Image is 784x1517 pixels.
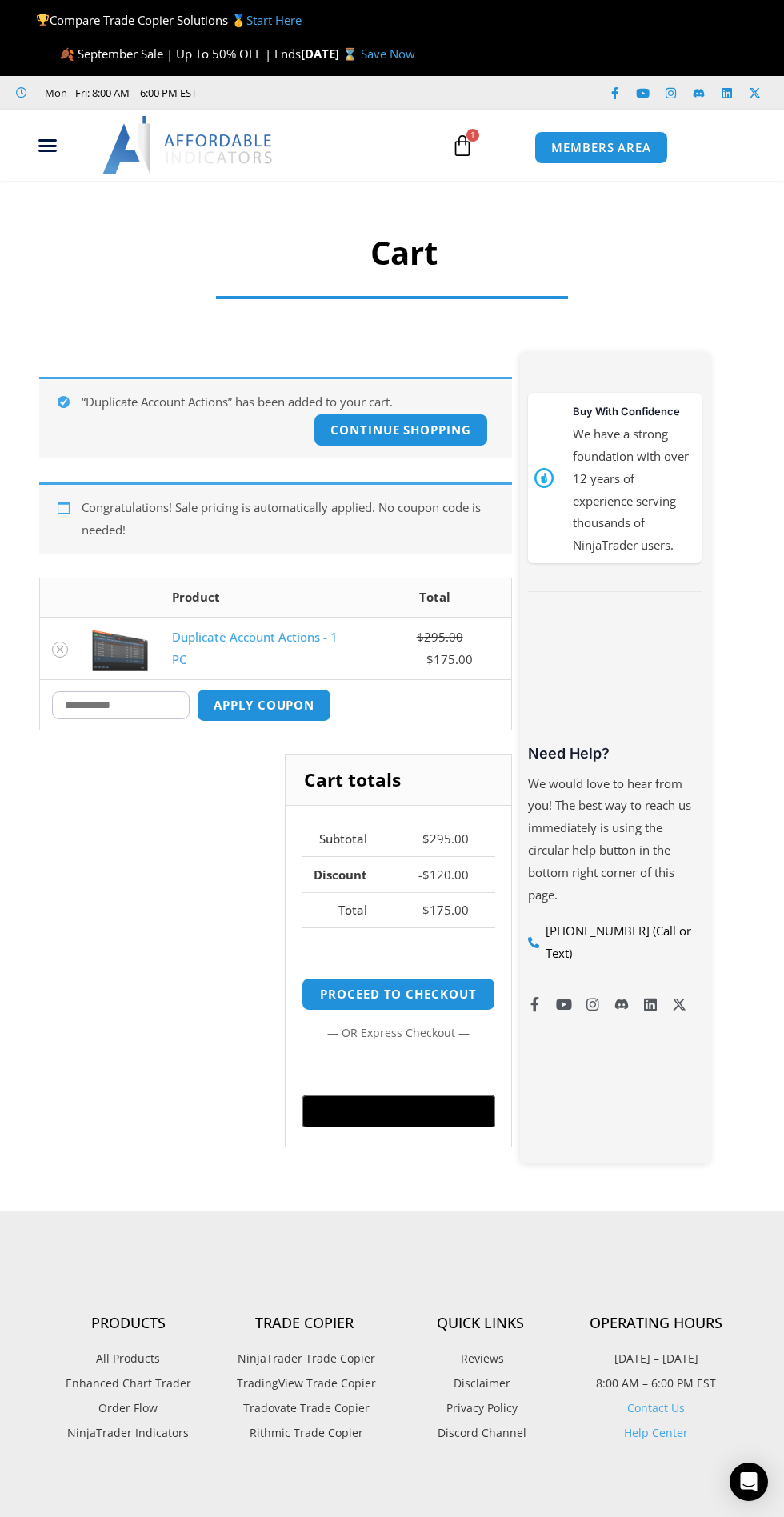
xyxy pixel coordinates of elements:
a: All Products [40,1348,216,1369]
a: Enhanced Chart Trader [40,1373,216,1394]
a: MEMBERS AREA [534,131,668,164]
span: Privacy Policy [442,1398,518,1419]
span: $ [417,629,424,645]
a: Order Flow [40,1398,216,1419]
span: $ [426,651,434,667]
p: — or — [302,1023,494,1043]
span: MEMBERS AREA [551,142,651,154]
bdi: 120.00 [422,867,469,883]
a: TradingView Trade Copier [216,1373,392,1394]
span: Reviews [457,1348,504,1369]
a: Help Center [624,1425,688,1440]
th: Total [358,578,511,618]
div: Congratulations! Sale pricing is automatically applied. No coupon code is needed! [39,482,511,554]
th: Discount [302,856,394,892]
img: Screenshot 2024-08-26 15414455555 | Affordable Indicators – NinjaTrader [92,626,148,671]
span: Compare Trade Copier Solutions 🥇 [36,12,302,28]
strong: [DATE] ⌛ [301,46,361,62]
button: Buy with GPay [302,1095,495,1127]
h1: Cart [24,230,784,275]
a: Proceed to checkout [302,978,494,1011]
span: Disclaimer [450,1373,510,1394]
bdi: 175.00 [422,902,469,918]
iframe: Customer reviews powered by Trustpilot [528,620,702,740]
span: Discord Channel [434,1423,526,1443]
a: 1 [427,122,498,169]
span: NinjaTrader Trade Copier [234,1348,375,1369]
iframe: Customer reviews powered by Trustpilot [209,85,449,101]
a: Start Here [246,12,302,28]
a: NinjaTrader Trade Copier [216,1348,392,1369]
span: TradingView Trade Copier [233,1373,376,1394]
iframe: Secure express checkout frame [298,1052,498,1091]
span: - [418,867,422,883]
a: Disclaimer [392,1373,568,1394]
h2: Cart totals [286,755,510,805]
p: We have a strong foundation with over 12 years of experience serving thousands of NinjaTrader users. [573,423,695,557]
span: Enhanced Chart Trader [66,1373,191,1394]
iframe: PayPal Message 1 [302,945,494,971]
a: NinjaTrader Indicators [40,1423,216,1443]
span: Order Flow [98,1398,158,1419]
span: 🍂 September Sale | Up To 50% OFF | Ends [59,46,301,62]
div: “Duplicate Account Actions” has been added to your cart. [39,377,511,458]
h4: Trade Copier [216,1315,392,1332]
a: Privacy Policy [392,1398,568,1419]
bdi: 295.00 [417,629,463,645]
h4: Products [40,1315,216,1332]
a: Save Now [361,46,415,62]
button: Apply coupon [197,689,331,722]
span: $ [422,831,430,847]
div: Menu Toggle [9,130,86,161]
h3: Need Help? [528,744,702,763]
img: 🏆 [37,14,49,26]
a: Tradovate Trade Copier [216,1398,392,1419]
span: $ [422,867,430,883]
span: We would love to hear from you! The best way to reach us immediately is using the circular help b... [528,775,691,903]
bdi: 175.00 [426,651,473,667]
a: Remove Duplicate Account Actions - 1 PC from cart [52,642,68,658]
bdi: 295.00 [422,831,469,847]
h4: Operating Hours [568,1315,744,1332]
a: Duplicate Account Actions - 1 PC [172,629,338,667]
th: Total [302,892,394,928]
span: All Products [96,1348,160,1369]
a: Contact Us [627,1400,685,1415]
p: 8:00 AM – 6:00 PM EST [568,1373,744,1394]
h4: Quick Links [392,1315,568,1332]
span: Mon - Fri: 8:00 AM – 6:00 PM EST [41,83,197,102]
span: NinjaTrader Indicators [67,1423,189,1443]
a: Rithmic Trade Copier [216,1423,392,1443]
a: Reviews [392,1348,568,1369]
th: Subtotal [302,822,394,857]
img: mark thumbs good 43913 | Affordable Indicators – NinjaTrader [534,468,554,487]
img: LogoAI | Affordable Indicators – NinjaTrader [102,116,274,174]
p: [DATE] – [DATE] [568,1348,744,1369]
span: 1 [466,129,479,142]
span: $ [422,902,430,918]
a: Discord Channel [392,1423,568,1443]
div: Open Intercom Messenger [730,1463,768,1501]
th: Product [160,578,358,618]
h3: Buy With Confidence [573,399,695,423]
span: [PHONE_NUMBER] (Call or Text) [542,920,702,965]
span: Rithmic Trade Copier [246,1423,363,1443]
span: Tradovate Trade Copier [239,1398,370,1419]
a: Continue shopping [314,414,487,446]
